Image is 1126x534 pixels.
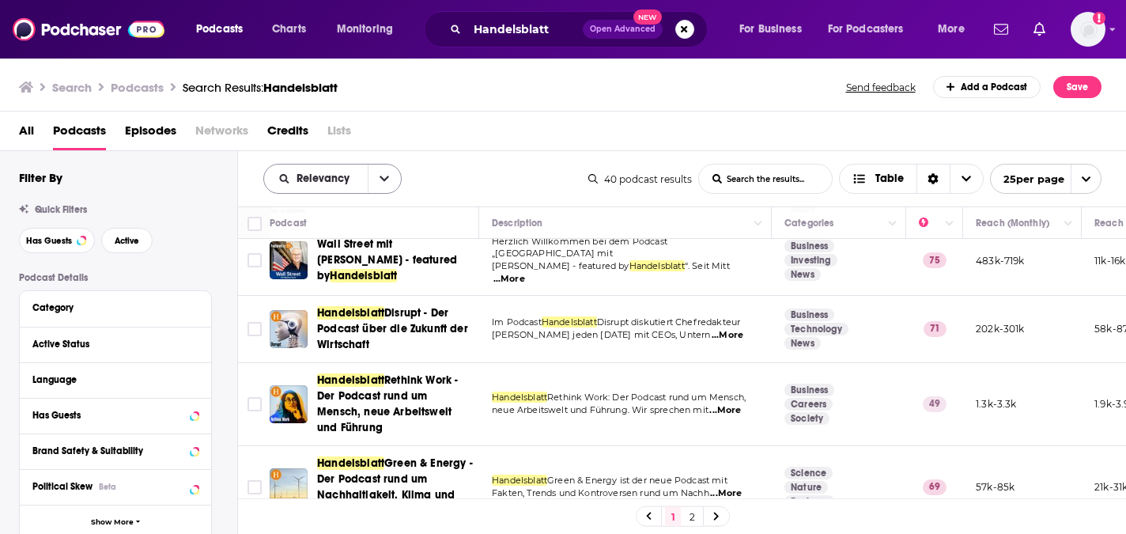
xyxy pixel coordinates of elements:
[492,260,629,271] span: [PERSON_NAME] - featured by
[492,404,708,415] span: neue Arbeitswelt und Führung. Wir sprechen mit
[1093,12,1105,25] svg: Add a profile image
[247,480,262,494] span: Toggle select row
[839,164,984,194] h2: Choose View
[183,80,338,95] a: Search Results:Handelsblatt
[270,241,308,279] img: Wall Street mit Markus Koch - featured by Handelsblatt
[32,369,198,389] button: Language
[728,17,822,42] button: open menu
[784,495,834,508] a: Business
[1071,12,1105,47] img: User Profile
[784,467,833,479] a: Science
[875,173,904,184] span: Table
[317,373,384,387] span: Handelsblatt
[337,18,393,40] span: Monitoring
[547,392,746,403] span: Rethink Work: Der Podcast rund um Mensch,
[247,322,262,336] span: Toggle select row
[988,16,1015,43] a: Show notifications dropdown
[923,479,947,495] p: 69
[749,214,768,233] button: Column Actions
[297,173,355,184] span: Relevancy
[467,17,583,42] input: Search podcasts, credits, & more...
[32,405,198,425] button: Has Guests
[938,18,965,40] span: More
[368,165,401,193] button: open menu
[270,310,308,348] a: Handelsblatt Disrupt - Der Podcast über die Zukunft der Wirtschaft
[784,384,834,396] a: Business
[784,254,837,267] a: Investing
[709,404,741,417] span: ...More
[26,237,72,245] span: Has Guests
[32,441,198,460] button: Brand Safety & Suitability
[1094,254,1125,267] p: 11k-16k
[32,481,93,492] span: Political Skew
[317,237,474,284] a: Wall Street mit [PERSON_NAME] - featured byHandelsblatt
[784,268,821,281] a: News
[317,306,468,351] span: Disrupt - Der Podcast über die Zukunft der Wirtschaft
[326,17,414,42] button: open menu
[317,456,474,519] a: HandelsblattGreen & Energy - Der Podcast rund um Nachhaltigkeit, Klima und Energiewende
[317,373,458,434] span: Rethink Work - Der Podcast rund um Mensch, neue Arbeitswelt und Führung
[264,173,368,184] button: open menu
[32,410,185,421] div: Has Guests
[317,237,457,282] span: Wall Street mit [PERSON_NAME] - featured by
[629,260,685,271] span: Handelsblatt
[247,397,262,411] span: Toggle select row
[19,228,95,253] button: Has Guests
[115,237,139,245] span: Active
[924,321,947,337] p: 71
[493,273,525,286] span: ...More
[841,81,920,94] button: Send feedback
[784,214,833,233] div: Categories
[262,17,316,42] a: Charts
[196,18,243,40] span: Podcasts
[940,214,959,233] button: Column Actions
[933,76,1041,98] a: Add a Podcast
[1071,12,1105,47] span: Logged in as chardin
[32,476,198,496] button: Political SkewBeta
[263,164,402,194] h2: Choose List sort
[317,373,474,436] a: HandelsblattRethink Work - Der Podcast rund um Mensch, neue Arbeitswelt und Führung
[53,118,106,150] a: Podcasts
[590,25,656,33] span: Open Advanced
[32,339,188,350] div: Active Status
[13,14,164,44] img: Podchaser - Follow, Share and Rate Podcasts
[712,329,743,342] span: ...More
[784,240,834,252] a: Business
[32,445,185,456] div: Brand Safety & Suitability
[125,118,176,150] a: Episodes
[597,316,740,328] span: Disrupt diskutiert Chefredakteur
[270,385,308,423] a: Handelsblatt Rethink Work - Der Podcast rund um Mensch, neue Arbeitswelt und Führung
[916,165,950,193] div: Sort Direction
[32,334,198,354] button: Active Status
[327,118,351,150] span: Lists
[990,164,1101,194] button: open menu
[32,297,198,317] button: Category
[784,337,821,350] a: News
[1059,214,1078,233] button: Column Actions
[185,17,263,42] button: open menu
[317,456,473,517] span: Green & Energy - Der Podcast rund um Nachhaltigkeit, Klima und Energiewende
[267,118,308,150] a: Credits
[99,482,116,492] div: Beta
[492,316,542,328] span: Im Podcast
[317,306,384,320] span: Handelsblatt
[1071,12,1105,47] button: Show profile menu
[883,214,902,233] button: Column Actions
[588,173,692,185] div: 40 podcast results
[317,456,384,470] span: Handelsblatt
[270,214,307,233] div: Podcast
[247,253,262,267] span: Toggle select row
[927,17,984,42] button: open menu
[317,305,474,353] a: HandelsblattDisrupt - Der Podcast über die Zukunft der Wirtschaft
[976,322,1025,335] p: 202k-301k
[270,468,308,506] img: Handelsblatt Green & Energy - Der Podcast rund um Nachhaltigkeit, Klima und Energiewende
[492,487,709,498] span: Fakten, Trends und Kontroversen rund um Nachh
[183,80,338,95] div: Search Results:
[111,80,164,95] h3: Podcasts
[492,475,547,486] span: Handelsblatt
[492,329,710,340] span: [PERSON_NAME] jeden [DATE] mit CEOs, Untern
